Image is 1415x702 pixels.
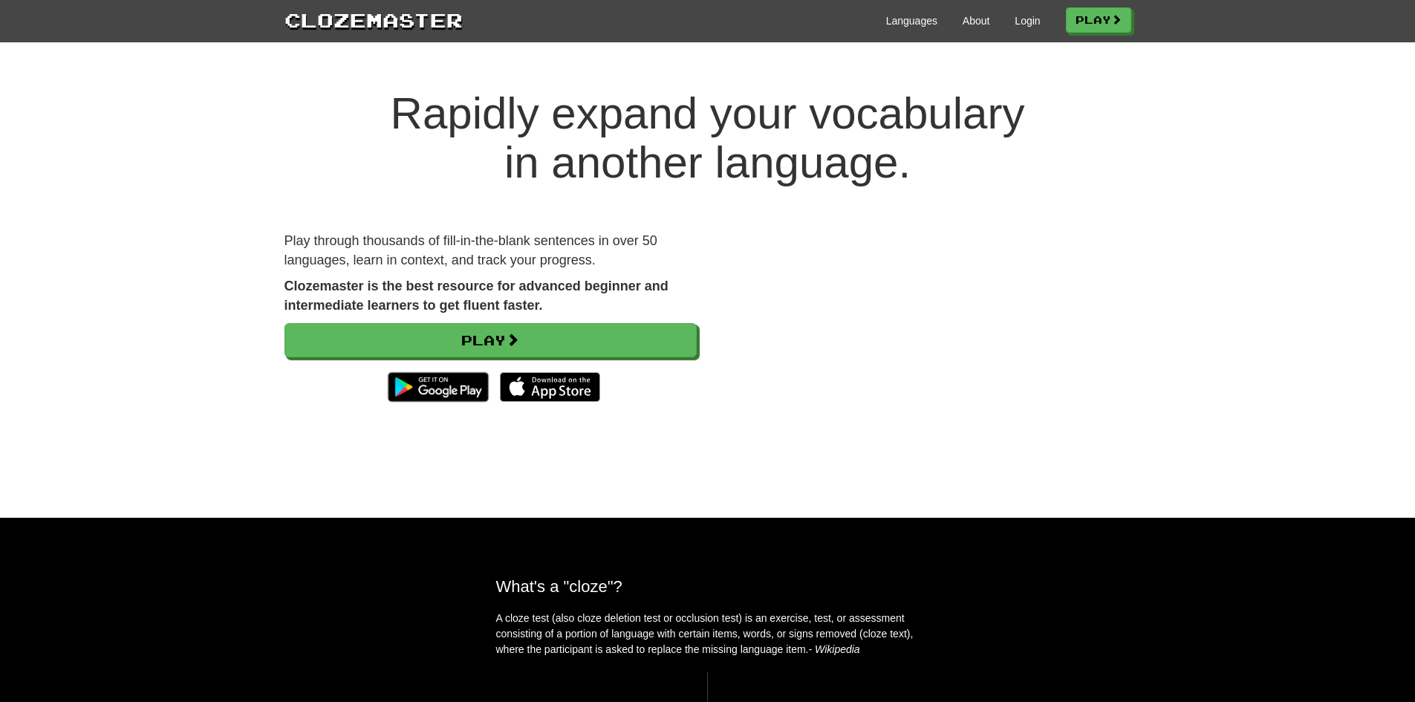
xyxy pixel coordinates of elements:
[500,372,600,402] img: Download_on_the_App_Store_Badge_US-UK_135x40-25178aeef6eb6b83b96f5f2d004eda3bffbb37122de64afbaef7...
[284,232,697,270] p: Play through thousands of fill-in-the-blank sentences in over 50 languages, learn in context, and...
[284,323,697,357] a: Play
[496,577,920,596] h2: What's a "cloze"?
[809,643,860,655] em: - Wikipedia
[284,279,669,313] strong: Clozemaster is the best resource for advanced beginner and intermediate learners to get fluent fa...
[380,365,495,409] img: Get it on Google Play
[1066,7,1131,33] a: Play
[284,6,463,33] a: Clozemaster
[1015,13,1040,28] a: Login
[963,13,990,28] a: About
[496,611,920,657] p: A cloze test (also cloze deletion test or occlusion test) is an exercise, test, or assessment con...
[886,13,937,28] a: Languages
